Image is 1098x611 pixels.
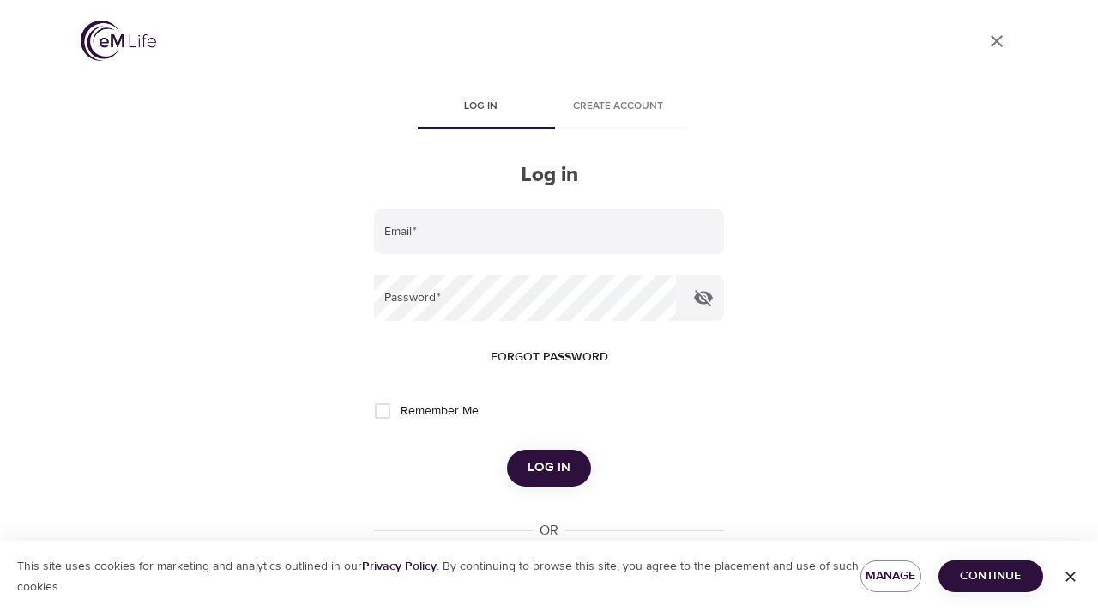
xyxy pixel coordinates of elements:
[559,98,676,116] span: Create account
[938,560,1043,592] button: Continue
[528,457,570,479] span: Log in
[860,560,921,592] button: Manage
[362,559,437,574] a: Privacy Policy
[374,163,724,188] h2: Log in
[422,98,539,116] span: Log in
[874,566,908,587] span: Manage
[374,88,724,129] div: disabled tabs example
[81,21,156,61] img: logo
[533,521,565,541] div: OR
[976,21,1017,62] a: close
[484,342,615,373] button: Forgot password
[401,402,479,420] span: Remember Me
[491,347,608,368] span: Forgot password
[952,566,1029,587] span: Continue
[507,450,591,486] button: Log in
